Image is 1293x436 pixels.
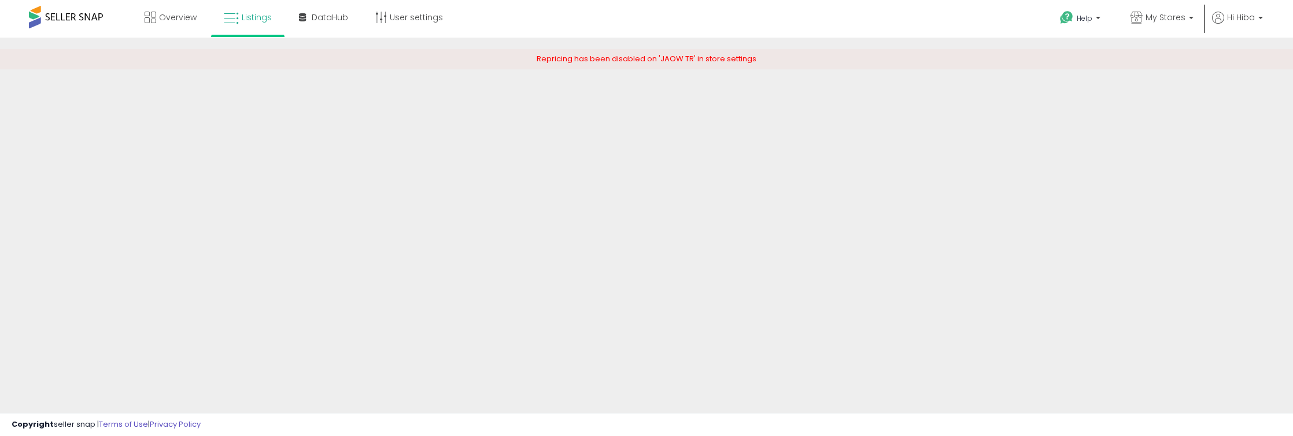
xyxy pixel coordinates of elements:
[242,12,272,23] span: Listings
[12,419,201,430] div: seller snap | |
[1051,2,1112,38] a: Help
[150,419,201,430] a: Privacy Policy
[1227,12,1255,23] span: Hi Hiba
[1059,10,1074,25] i: Get Help
[12,419,54,430] strong: Copyright
[1146,12,1185,23] span: My Stores
[312,12,348,23] span: DataHub
[1212,12,1263,38] a: Hi Hiba
[537,53,756,64] span: Repricing has been disabled on 'JAOW TR' in store settings
[1077,13,1092,23] span: Help
[159,12,197,23] span: Overview
[99,419,148,430] a: Terms of Use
